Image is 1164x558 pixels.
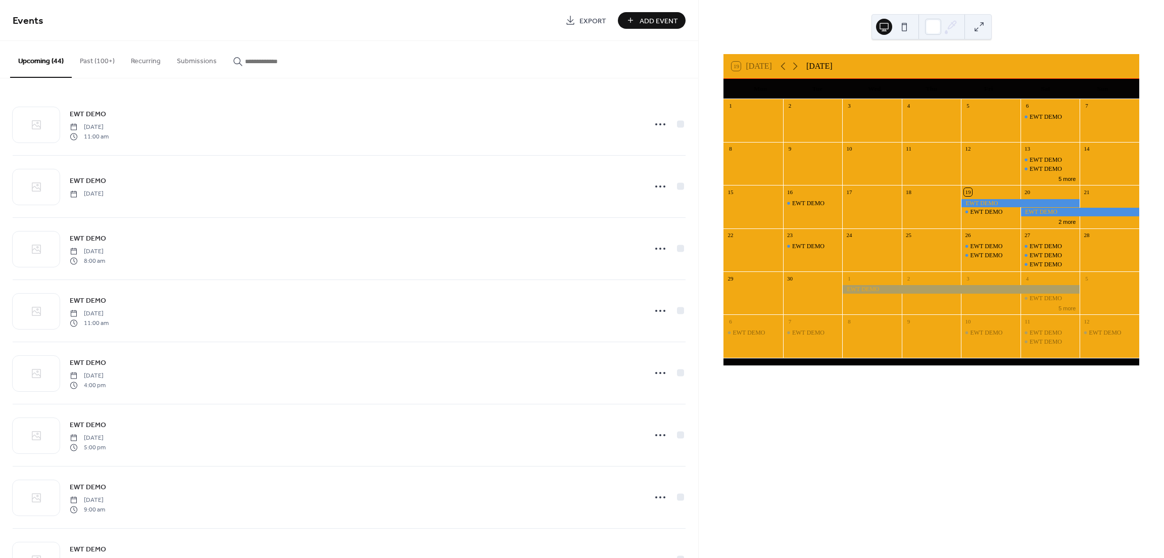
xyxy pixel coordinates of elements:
[70,108,106,120] a: EWT DEMO
[70,247,105,256] span: [DATE]
[964,188,972,196] div: 19
[1030,242,1062,251] div: EWT DEMO
[846,79,903,99] div: Wed
[1083,102,1090,110] div: 7
[1030,156,1062,164] div: EWT DEMO
[70,358,106,368] span: EWT DEMO
[70,544,106,555] span: EWT DEMO
[726,145,734,153] div: 8
[961,208,1021,216] div: EWT DEMO
[1074,79,1131,99] div: Sun
[970,242,1002,251] div: EWT DEMO
[1030,165,1062,173] div: EWT DEMO
[905,317,912,325] div: 9
[905,145,912,153] div: 11
[905,102,912,110] div: 4
[640,16,678,26] span: Add Event
[905,231,912,239] div: 25
[10,41,72,78] button: Upcoming (44)
[1024,274,1031,282] div: 4
[786,102,794,110] div: 2
[845,102,853,110] div: 3
[961,242,1021,251] div: EWT DEMO
[726,102,734,110] div: 1
[1024,188,1031,196] div: 20
[70,256,105,265] span: 8:00 am
[1024,145,1031,153] div: 13
[1083,188,1090,196] div: 21
[1017,79,1074,99] div: Sat
[733,329,765,337] div: EWT DEMO
[786,145,794,153] div: 9
[961,329,1021,337] div: EWT DEMO
[845,188,853,196] div: 17
[786,188,794,196] div: 16
[1021,338,1080,346] div: EWT DEMO
[70,232,106,244] a: EWT DEMO
[1083,317,1090,325] div: 12
[1030,251,1062,260] div: EWT DEMO
[1054,303,1080,312] button: 5 more
[964,274,972,282] div: 3
[1021,242,1080,251] div: EWT DEMO
[70,176,106,187] span: EWT DEMO
[845,317,853,325] div: 8
[1083,145,1090,153] div: 14
[960,79,1017,99] div: Fri
[1083,274,1090,282] div: 5
[70,132,109,141] span: 11:00 am
[845,145,853,153] div: 10
[806,60,833,72] div: [DATE]
[70,505,105,514] span: 9:00 am
[70,420,106,431] span: EWT DEMO
[1021,156,1080,164] div: EWT DEMO
[579,16,606,26] span: Export
[783,199,843,208] div: EWT DEMO
[169,41,225,77] button: Submissions
[726,274,734,282] div: 29
[786,274,794,282] div: 30
[70,190,104,199] span: [DATE]
[618,12,686,29] a: Add Event
[792,329,825,337] div: EWT DEMO
[792,242,825,251] div: EWT DEMO
[123,41,169,77] button: Recurring
[1030,260,1062,269] div: EWT DEMO
[70,175,106,187] a: EWT DEMO
[70,481,106,493] a: EWT DEMO
[1024,231,1031,239] div: 27
[13,11,43,31] span: Events
[1021,294,1080,303] div: EWT DEMO
[970,208,1002,216] div: EWT DEMO
[964,102,972,110] div: 5
[70,123,109,132] span: [DATE]
[789,79,846,99] div: Tue
[842,285,1080,294] div: EWT DEMO
[961,251,1021,260] div: EWT DEMO
[70,434,106,443] span: [DATE]
[70,295,106,306] a: EWT DEMO
[70,318,109,328] span: 11:00 am
[1030,294,1062,303] div: EWT DEMO
[1030,329,1062,337] div: EWT DEMO
[964,231,972,239] div: 26
[70,371,106,381] span: [DATE]
[783,329,843,337] div: EWT DEMO
[72,41,123,77] button: Past (100+)
[903,79,960,99] div: Thu
[1030,338,1062,346] div: EWT DEMO
[786,317,794,325] div: 7
[70,482,106,493] span: EWT DEMO
[1080,329,1139,337] div: EWT DEMO
[70,543,106,555] a: EWT DEMO
[70,309,109,318] span: [DATE]
[970,329,1002,337] div: EWT DEMO
[1054,217,1080,225] button: 2 more
[70,381,106,390] span: 4:00 pm
[558,12,614,29] a: Export
[1083,231,1090,239] div: 28
[1054,174,1080,182] button: 5 more
[905,274,912,282] div: 2
[961,199,1080,208] div: EWT DEMO
[783,242,843,251] div: EWT DEMO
